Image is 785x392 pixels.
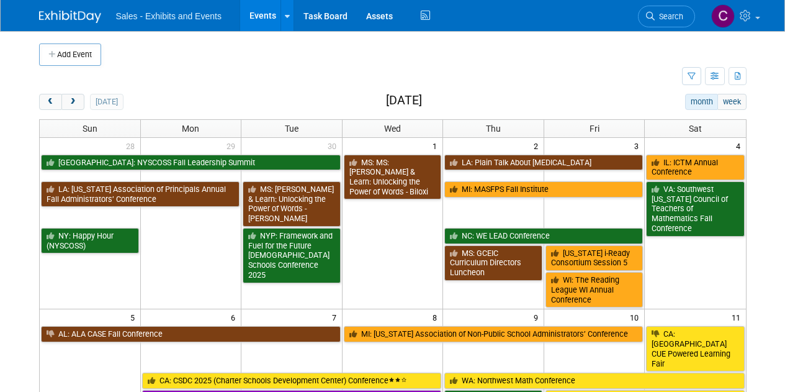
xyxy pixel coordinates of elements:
[633,138,644,153] span: 3
[590,124,599,134] span: Fri
[41,155,341,171] a: [GEOGRAPHIC_DATA]: NYSCOSS Fall Leadership Summit
[344,155,442,200] a: MS: MS: [PERSON_NAME] & Learn: Unlocking the Power of Words - Biloxi
[41,228,139,253] a: NY: Happy Hour (NYSCOSS)
[532,138,544,153] span: 2
[344,326,644,342] a: MI: [US_STATE] Association of Non-Public School Administrators’ Conference
[225,138,241,153] span: 29
[431,309,442,325] span: 8
[444,181,643,198] a: MI: MASFPS Fall Institute
[735,138,746,153] span: 4
[230,309,241,325] span: 6
[685,94,718,110] button: month
[243,181,341,227] a: MS: [PERSON_NAME] & Learn: Unlocking the Power of Words - [PERSON_NAME]
[90,94,123,110] button: [DATE]
[646,181,744,237] a: VA: Southwest [US_STATE] Council of Teachers of Mathematics Fall Conference
[655,12,683,21] span: Search
[486,124,501,134] span: Thu
[61,94,84,110] button: next
[646,155,744,180] a: IL: ICTM Annual Conference
[629,309,644,325] span: 10
[717,94,746,110] button: week
[444,373,744,389] a: WA: Northwest Math Conference
[444,155,643,171] a: LA: Plain Talk About [MEDICAL_DATA]
[41,326,341,342] a: AL: ALA CASE Fall Conference
[142,373,442,389] a: CA: CSDC 2025 (Charter Schools Development Center) Conference
[125,138,140,153] span: 28
[431,138,442,153] span: 1
[182,124,199,134] span: Mon
[444,245,542,281] a: MS: GCEIC Curriculum Directors Luncheon
[116,11,222,21] span: Sales - Exhibits and Events
[545,245,644,271] a: [US_STATE] i-Ready Consortium Session 5
[638,6,695,27] a: Search
[646,326,744,371] a: CA: [GEOGRAPHIC_DATA] CUE Powered Learning Fair
[129,309,140,325] span: 5
[39,43,101,66] button: Add Event
[83,124,97,134] span: Sun
[386,94,422,107] h2: [DATE]
[41,181,240,207] a: LA: [US_STATE] Association of Principals Annual Fall Administrators’ Conference
[689,124,702,134] span: Sat
[384,124,401,134] span: Wed
[444,228,643,244] a: NC: WE LEAD Conference
[730,309,746,325] span: 11
[326,138,342,153] span: 30
[39,11,101,23] img: ExhibitDay
[285,124,298,134] span: Tue
[243,228,341,283] a: NYP: Framework and Fuel for the Future [DEMOGRAPHIC_DATA] Schools Conference 2025
[532,309,544,325] span: 9
[545,272,644,308] a: WI: The Reading League WI Annual Conference
[39,94,62,110] button: prev
[331,309,342,325] span: 7
[711,4,735,28] img: Christine Lurz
